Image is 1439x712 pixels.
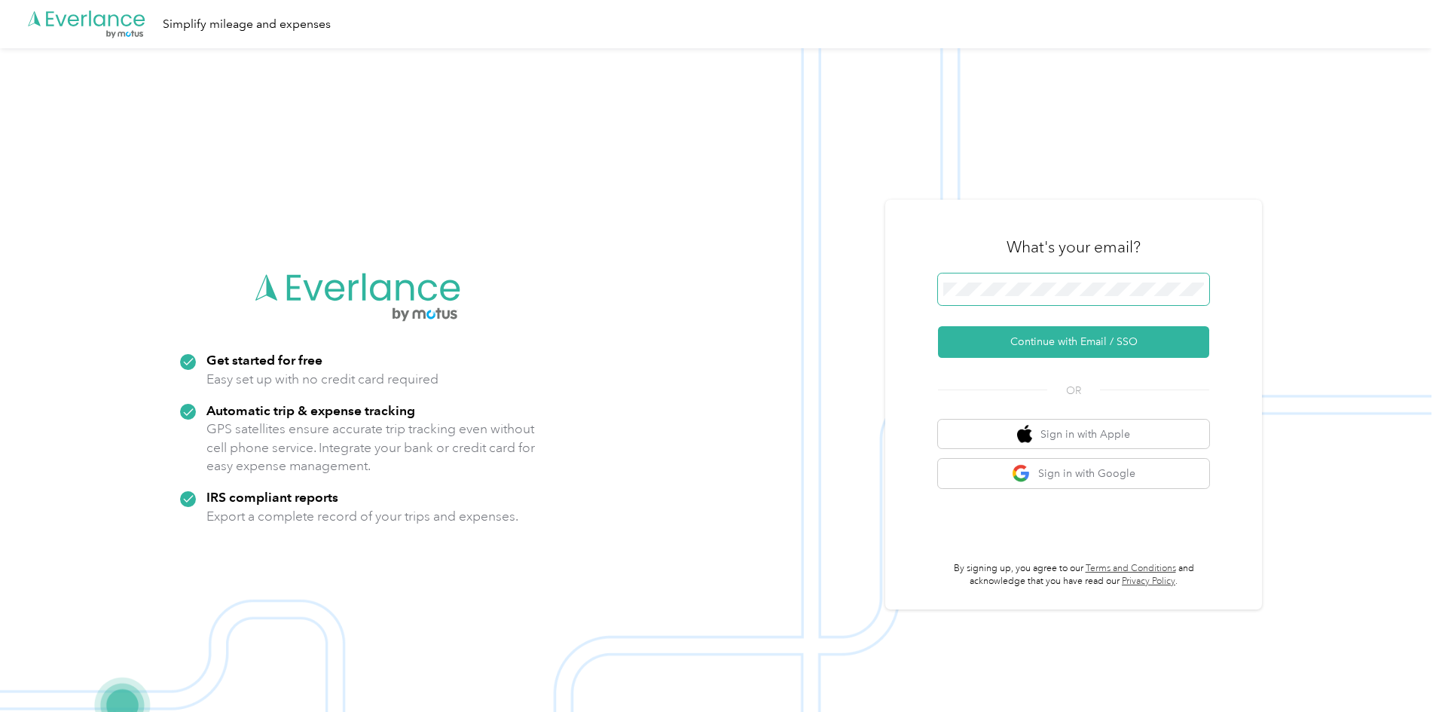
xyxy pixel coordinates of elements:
[1007,237,1141,258] h3: What's your email?
[1122,576,1175,587] a: Privacy Policy
[206,420,536,475] p: GPS satellites ensure accurate trip tracking even without cell phone service. Integrate your bank...
[938,562,1209,588] p: By signing up, you agree to our and acknowledge that you have read our .
[163,15,331,34] div: Simplify mileage and expenses
[206,352,322,368] strong: Get started for free
[206,402,415,418] strong: Automatic trip & expense tracking
[206,489,338,505] strong: IRS compliant reports
[206,370,438,389] p: Easy set up with no credit card required
[1012,464,1031,483] img: google logo
[1047,383,1100,399] span: OR
[938,420,1209,449] button: apple logoSign in with Apple
[1017,425,1032,444] img: apple logo
[938,459,1209,488] button: google logoSign in with Google
[938,326,1209,358] button: Continue with Email / SSO
[206,507,518,526] p: Export a complete record of your trips and expenses.
[1086,563,1176,574] a: Terms and Conditions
